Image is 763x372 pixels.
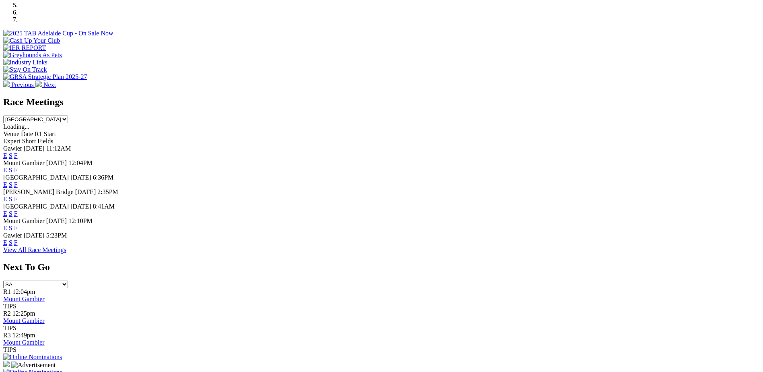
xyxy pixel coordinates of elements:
img: IER REPORT [3,44,46,52]
img: chevron-right-pager-white.svg [35,81,42,87]
img: Cash Up Your Club [3,37,60,44]
span: Gawler [3,232,22,239]
span: R1 [3,288,11,295]
span: 5:23PM [46,232,67,239]
span: [DATE] [70,174,91,181]
span: [DATE] [75,188,96,195]
img: chevron-left-pager-white.svg [3,81,10,87]
a: E [3,225,7,231]
img: 15187_Greyhounds_GreysPlayCentral_Resize_SA_WebsiteBanner_300x115_2025.jpg [3,361,10,367]
span: 6:36PM [93,174,114,181]
span: Next [43,81,56,88]
a: S [9,196,12,203]
a: Mount Gambier [3,339,45,346]
span: [GEOGRAPHIC_DATA] [3,174,69,181]
span: 12:10PM [68,217,93,224]
h2: Race Meetings [3,97,760,107]
span: Fields [37,138,53,145]
span: [GEOGRAPHIC_DATA] [3,203,69,210]
span: [DATE] [24,145,45,152]
span: 12:04pm [12,288,35,295]
a: F [14,210,18,217]
span: Gawler [3,145,22,152]
a: Mount Gambier [3,296,45,302]
a: S [9,239,12,246]
a: S [9,152,12,159]
span: Mount Gambier [3,217,45,224]
a: View All Race Meetings [3,246,66,253]
span: Venue [3,130,19,137]
span: [PERSON_NAME] Bridge [3,188,74,195]
a: E [3,167,7,174]
span: 12:25pm [12,310,35,317]
span: 12:04PM [68,159,93,166]
a: E [3,239,7,246]
span: Date [21,130,33,137]
span: [DATE] [46,159,67,166]
a: S [9,225,12,231]
a: F [14,239,18,246]
span: [DATE] [46,217,67,224]
a: S [9,181,12,188]
h2: Next To Go [3,262,760,273]
img: GRSA Strategic Plan 2025-27 [3,73,87,81]
span: 2:35PM [97,188,118,195]
span: TIPS [3,346,16,353]
span: R1 Start [35,130,56,137]
span: TIPS [3,324,16,331]
a: S [9,210,12,217]
img: 2025 TAB Adelaide Cup - On Sale Now [3,30,113,37]
img: Industry Links [3,59,47,66]
a: E [3,196,7,203]
a: E [3,210,7,217]
img: Greyhounds As Pets [3,52,62,59]
a: F [14,196,18,203]
img: Stay On Track [3,66,47,73]
a: S [9,167,12,174]
span: TIPS [3,303,16,310]
span: Loading... [3,123,29,130]
img: Online Nominations [3,353,62,361]
span: 12:49pm [12,332,35,339]
span: Short [22,138,36,145]
img: Advertisement [11,362,56,369]
a: F [14,181,18,188]
span: 8:41AM [93,203,115,210]
span: [DATE] [24,232,45,239]
span: 11:12AM [46,145,71,152]
span: Previous [11,81,34,88]
span: Mount Gambier [3,159,45,166]
a: F [14,152,18,159]
a: E [3,152,7,159]
a: Mount Gambier [3,317,45,324]
a: Next [35,81,56,88]
a: E [3,181,7,188]
a: F [14,225,18,231]
a: Previous [3,81,35,88]
span: Expert [3,138,21,145]
span: R3 [3,332,11,339]
a: F [14,167,18,174]
span: R2 [3,310,11,317]
span: [DATE] [70,203,91,210]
